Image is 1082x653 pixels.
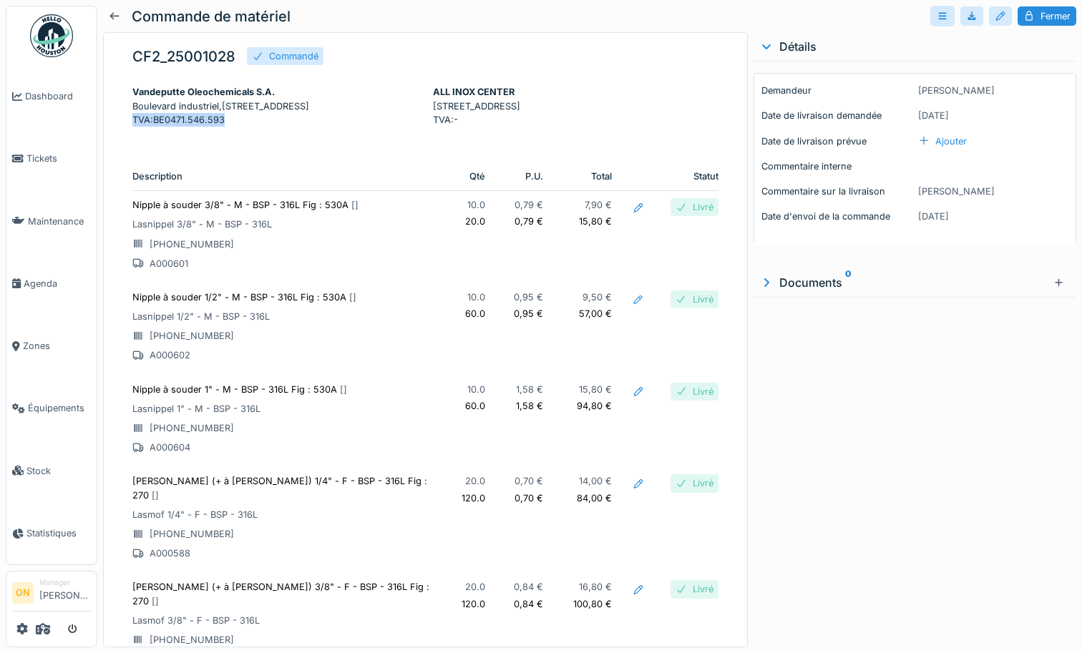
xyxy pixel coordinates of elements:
[462,491,485,505] p: 120.0
[918,134,967,148] div: Ajouter
[132,546,439,560] p: A000588
[132,474,439,501] p: [PERSON_NAME] (+ à [PERSON_NAME]) 1/4" - F - BSP - 316L Fig : 270
[132,113,419,127] p: TVA : BE0471.546.593
[761,84,912,97] p: Demandeur
[132,580,439,607] p: [PERSON_NAME] (+ à [PERSON_NAME]) 3/8" - F - BSP - 316L Fig : 270
[132,290,439,304] p: Nipple à souder 1/2" - M - BSP - 316L Fig : 530A
[132,198,439,212] p: Nipple à souder 3/8" - M - BSP - 316L Fig : 530A
[26,152,91,165] span: Tickets
[566,399,612,413] p: 94,80 €
[566,198,612,212] p: 7,90 €
[693,200,713,214] div: Livré
[508,383,543,396] p: 1,58 €
[433,85,719,99] div: ALL INOX CENTER
[761,159,912,173] p: Commentaire interne
[566,474,612,488] p: 14,00 €
[433,113,719,127] p: TVA : -
[132,402,439,416] p: Lasnippel 1" - M - BSP - 316L
[39,577,91,588] div: Manager
[462,399,485,413] p: 60.0
[132,383,439,396] p: Nipple à souder 1" - M - BSP - 316L Fig : 530A
[918,185,1068,198] p: [PERSON_NAME]
[28,215,91,228] span: Maintenance
[26,464,91,478] span: Stock
[132,217,439,231] p: Lasnippel 3/8" - M - BSP - 316L
[132,348,439,362] p: A000602
[132,421,439,435] p: [PHONE_NUMBER]
[462,307,485,320] p: 60.0
[462,383,485,396] p: 10.0
[555,162,623,191] th: Total
[918,210,1068,223] p: [DATE]
[566,215,612,228] p: 15,80 €
[693,476,713,490] div: Livré
[761,185,912,198] p: Commentaire sur la livraison
[462,215,485,228] p: 20.0
[12,582,34,604] li: ON
[508,290,543,304] p: 0,95 €
[508,215,543,228] p: 0,79 €
[508,198,543,212] p: 0,79 €
[566,307,612,320] p: 57,00 €
[693,582,713,596] div: Livré
[650,162,719,191] th: Statut
[24,277,91,290] span: Agenda
[26,526,91,540] span: Statistiques
[28,401,91,415] span: Équipements
[132,162,450,191] th: Description
[132,329,439,343] p: [PHONE_NUMBER]
[132,48,235,65] h5: CF2_25001028
[693,293,713,306] div: Livré
[508,307,543,320] p: 0,95 €
[918,84,1068,97] p: [PERSON_NAME]
[462,580,485,594] p: 20.0
[433,99,719,113] p: [STREET_ADDRESS]
[340,384,347,395] span: [ ]
[132,310,439,323] p: Lasnippel 1/2" - M - BSP - 316L
[6,65,97,127] a: Dashboard
[761,134,912,148] p: Date de livraison prévue
[6,190,97,252] a: Maintenance
[693,385,713,398] div: Livré
[497,162,555,191] th: P.U.
[508,491,543,505] p: 0,70 €
[132,8,291,25] h5: Commande de matériel
[6,440,97,502] a: Stock
[132,633,439,647] p: [PHONE_NUMBER]
[132,257,439,270] p: A000601
[566,290,612,304] p: 9,50 €
[132,237,439,251] p: [PHONE_NUMBER]
[269,49,318,63] div: Commandé
[508,580,543,594] p: 0,84 €
[6,127,97,190] a: Tickets
[845,274,852,291] sup: 0
[12,577,91,612] a: ON Manager[PERSON_NAME]
[132,99,419,113] p: Boulevard industriel,[STREET_ADDRESS]
[450,162,497,191] th: Qté
[508,399,543,413] p: 1,58 €
[566,383,612,396] p: 15,80 €
[462,474,485,488] p: 20.0
[132,441,439,454] p: A000604
[566,491,612,505] p: 84,00 €
[6,252,97,315] a: Agenda
[761,109,912,122] p: Date de livraison demandée
[25,89,91,103] span: Dashboard
[6,377,97,439] a: Équipements
[462,290,485,304] p: 10.0
[566,580,612,594] p: 16,80 €
[566,597,612,611] p: 100,80 €
[351,200,359,210] span: [ ]
[152,596,159,607] span: [ ]
[39,577,91,608] li: [PERSON_NAME]
[349,292,356,303] span: [ ]
[152,490,159,501] span: [ ]
[462,198,485,212] p: 10.0
[6,315,97,377] a: Zones
[918,109,1068,122] p: [DATE]
[761,210,912,223] p: Date d'envoi de la commande
[132,527,439,541] p: [PHONE_NUMBER]
[759,38,1071,55] div: Détails
[132,614,439,627] p: Lasmof 3/8" - F - BSP - 316L
[132,508,439,521] p: Lasmof 1/4" - F - BSP - 316L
